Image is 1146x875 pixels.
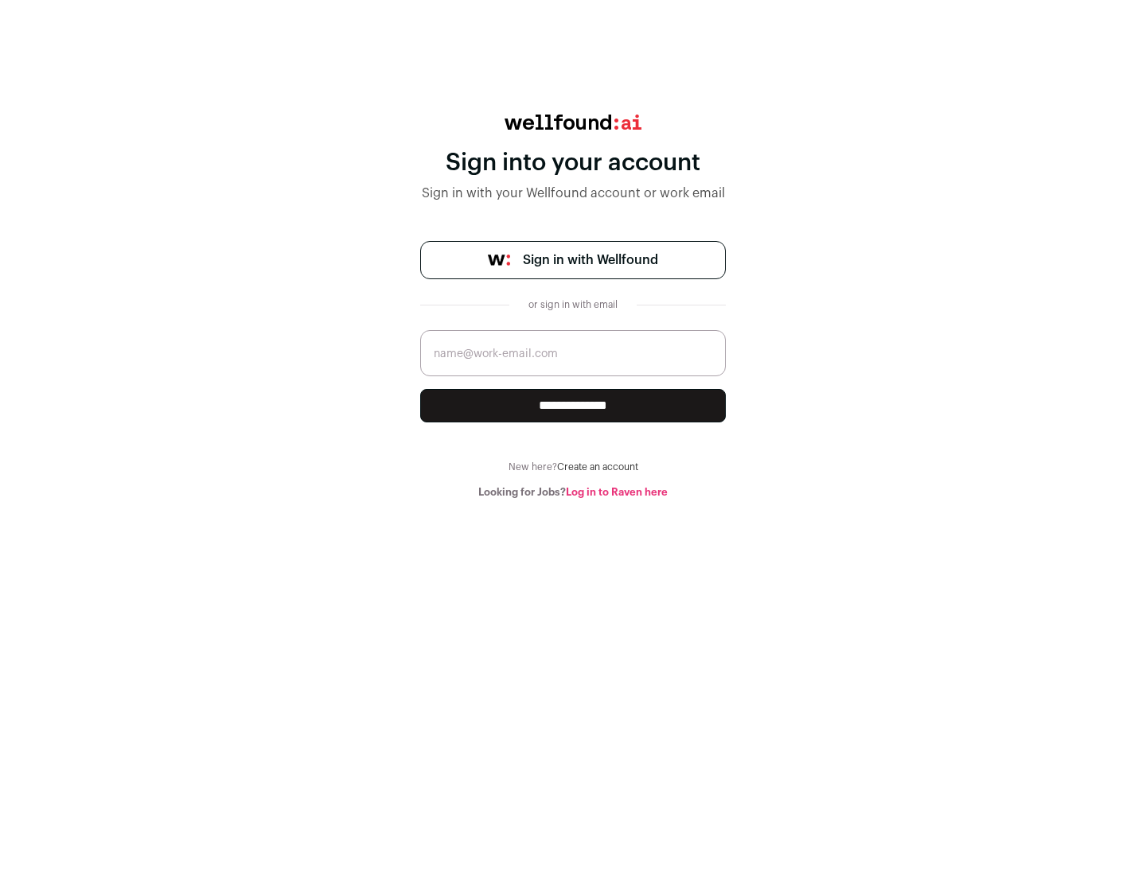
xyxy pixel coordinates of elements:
[420,330,726,376] input: name@work-email.com
[566,487,668,497] a: Log in to Raven here
[505,115,641,130] img: wellfound:ai
[420,461,726,473] div: New here?
[522,298,624,311] div: or sign in with email
[557,462,638,472] a: Create an account
[420,184,726,203] div: Sign in with your Wellfound account or work email
[420,149,726,177] div: Sign into your account
[420,486,726,499] div: Looking for Jobs?
[523,251,658,270] span: Sign in with Wellfound
[488,255,510,266] img: wellfound-symbol-flush-black-fb3c872781a75f747ccb3a119075da62bfe97bd399995f84a933054e44a575c4.png
[420,241,726,279] a: Sign in with Wellfound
